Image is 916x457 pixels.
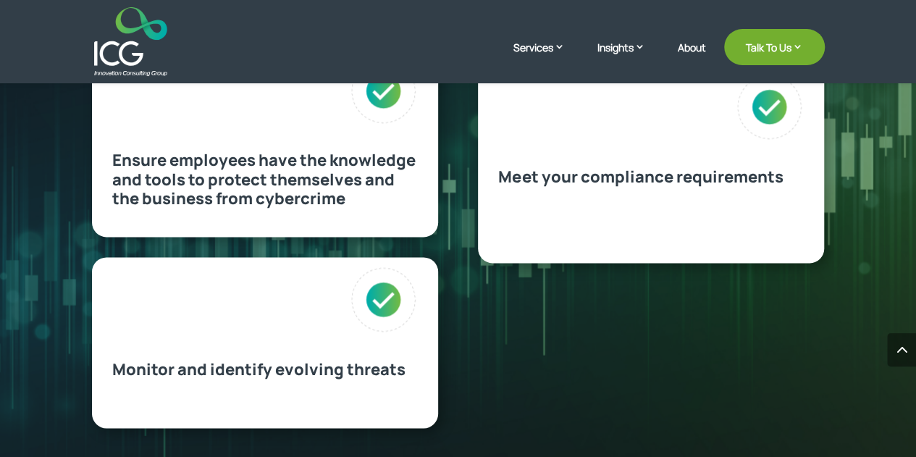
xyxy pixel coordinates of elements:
a: About [678,42,706,76]
iframe: Chat Widget [675,301,916,457]
span: Ensure employees have the knowledge and tools to protect themselves and the business from cybercrime [112,149,416,209]
a: Services [513,40,579,76]
img: ICG [94,7,167,76]
a: Insights [597,40,660,76]
span: Monitor and identify evolving threats [112,359,406,380]
span: Meet your compliance requirements [498,166,783,188]
a: Talk To Us [724,29,825,65]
